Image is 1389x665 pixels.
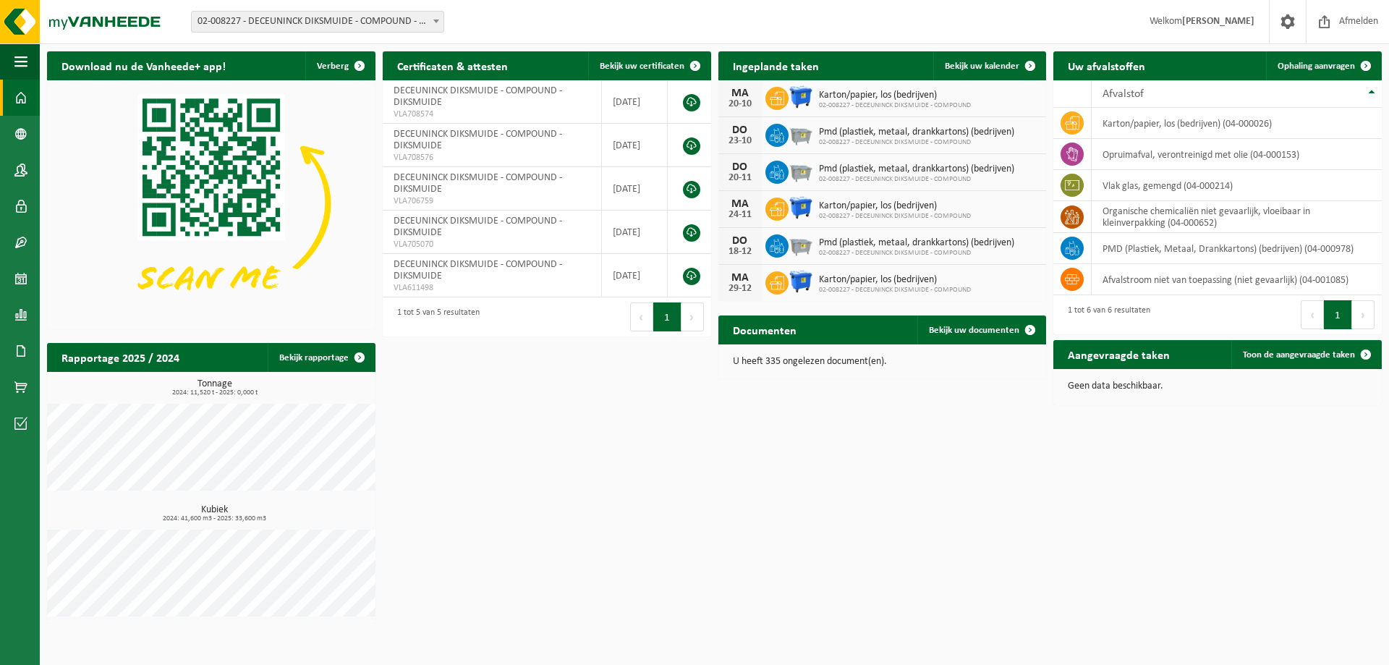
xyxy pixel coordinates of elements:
div: 20-10 [726,99,755,109]
span: 02-008227 - DECEUNINCK DIKSMUIDE - COMPOUND - DIKSMUIDE [192,12,443,32]
h2: Documenten [718,315,811,344]
td: PMD (Plastiek, Metaal, Drankkartons) (bedrijven) (04-000978) [1092,233,1382,264]
div: 24-11 [726,210,755,220]
td: [DATE] [602,211,668,254]
strong: [PERSON_NAME] [1182,16,1254,27]
td: [DATE] [602,124,668,167]
span: 02-008227 - DECEUNINCK DIKSMUIDE - COMPOUND - DIKSMUIDE [191,11,444,33]
p: U heeft 335 ongelezen document(en). [733,357,1032,367]
td: organische chemicaliën niet gevaarlijk, vloeibaar in kleinverpakking (04-000652) [1092,201,1382,233]
button: Previous [1301,300,1324,329]
span: Karton/papier, los (bedrijven) [819,274,971,286]
img: Download de VHEPlus App [47,80,375,326]
span: Bekijk uw certificaten [600,62,684,71]
a: Bekijk uw documenten [917,315,1045,344]
div: DO [726,235,755,247]
a: Bekijk uw certificaten [588,51,710,80]
td: [DATE] [602,167,668,211]
div: 29-12 [726,284,755,294]
span: DECEUNINCK DIKSMUIDE - COMPOUND - DIKSMUIDE [394,129,562,151]
span: 02-008227 - DECEUNINCK DIKSMUIDE - COMPOUND [819,175,1014,184]
span: Bekijk uw documenten [929,326,1019,335]
span: VLA705070 [394,239,590,250]
div: 1 tot 6 van 6 resultaten [1061,299,1150,331]
button: 1 [1324,300,1352,329]
td: [DATE] [602,80,668,124]
span: 02-008227 - DECEUNINCK DIKSMUIDE - COMPOUND [819,101,971,110]
span: 02-008227 - DECEUNINCK DIKSMUIDE - COMPOUND [819,286,971,295]
div: DO [726,161,755,173]
img: WB-1100-HPE-BE-01 [789,195,813,220]
h3: Kubiek [54,505,375,522]
a: Toon de aangevraagde taken [1231,340,1380,369]
span: DECEUNINCK DIKSMUIDE - COMPOUND - DIKSMUIDE [394,85,562,108]
button: Next [681,302,704,331]
img: WB-2500-GAL-GY-01 [789,158,813,183]
span: Ophaling aanvragen [1278,62,1355,71]
td: afvalstroom niet van toepassing (niet gevaarlijk) (04-001085) [1092,264,1382,295]
span: 02-008227 - DECEUNINCK DIKSMUIDE - COMPOUND [819,212,971,221]
span: VLA708576 [394,152,590,164]
span: 2024: 41,600 m3 - 2025: 33,600 m3 [54,515,375,522]
img: WB-2500-GAL-GY-01 [789,122,813,146]
button: Previous [630,302,653,331]
h3: Tonnage [54,379,375,397]
a: Ophaling aanvragen [1266,51,1380,80]
span: 02-008227 - DECEUNINCK DIKSMUIDE - COMPOUND [819,249,1014,258]
span: VLA708574 [394,109,590,120]
h2: Aangevraagde taken [1053,340,1184,368]
span: Toon de aangevraagde taken [1243,350,1355,360]
div: 1 tot 5 van 5 resultaten [390,301,480,333]
td: opruimafval, verontreinigd met olie (04-000153) [1092,139,1382,170]
h2: Rapportage 2025 / 2024 [47,343,194,371]
span: Pmd (plastiek, metaal, drankkartons) (bedrijven) [819,127,1014,138]
td: vlak glas, gemengd (04-000214) [1092,170,1382,201]
img: WB-1100-HPE-BE-01 [789,85,813,109]
span: Verberg [317,62,349,71]
span: Pmd (plastiek, metaal, drankkartons) (bedrijven) [819,237,1014,249]
span: Pmd (plastiek, metaal, drankkartons) (bedrijven) [819,164,1014,175]
a: Bekijk uw kalender [933,51,1045,80]
div: 20-11 [726,173,755,183]
button: Verberg [305,51,374,80]
div: MA [726,88,755,99]
div: MA [726,198,755,210]
h2: Download nu de Vanheede+ app! [47,51,240,80]
span: Afvalstof [1103,88,1144,100]
div: 23-10 [726,136,755,146]
img: WB-2500-GAL-GY-01 [789,232,813,257]
td: karton/papier, los (bedrijven) (04-000026) [1092,108,1382,139]
span: VLA611498 [394,282,590,294]
span: DECEUNINCK DIKSMUIDE - COMPOUND - DIKSMUIDE [394,172,562,195]
button: Next [1352,300,1375,329]
span: Bekijk uw kalender [945,62,1019,71]
h2: Ingeplande taken [718,51,833,80]
span: VLA706759 [394,195,590,207]
button: 1 [653,302,681,331]
div: DO [726,124,755,136]
img: WB-1100-HPE-BE-01 [789,269,813,294]
div: 18-12 [726,247,755,257]
td: [DATE] [602,254,668,297]
span: 02-008227 - DECEUNINCK DIKSMUIDE - COMPOUND [819,138,1014,147]
div: MA [726,272,755,284]
h2: Uw afvalstoffen [1053,51,1160,80]
span: DECEUNINCK DIKSMUIDE - COMPOUND - DIKSMUIDE [394,216,562,238]
a: Bekijk rapportage [268,343,374,372]
span: 2024: 11,520 t - 2025: 0,000 t [54,389,375,397]
span: Karton/papier, los (bedrijven) [819,200,971,212]
span: Karton/papier, los (bedrijven) [819,90,971,101]
h2: Certificaten & attesten [383,51,522,80]
span: DECEUNINCK DIKSMUIDE - COMPOUND - DIKSMUIDE [394,259,562,281]
p: Geen data beschikbaar. [1068,381,1367,391]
